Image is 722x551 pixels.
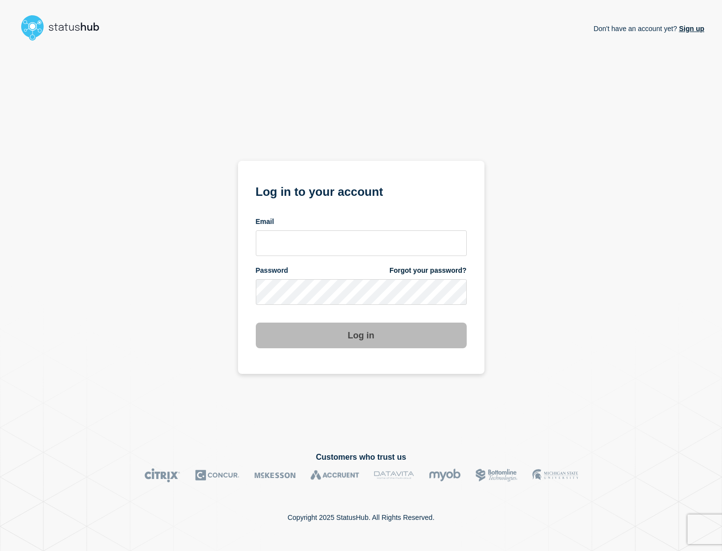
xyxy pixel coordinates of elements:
[195,468,240,482] img: Concur logo
[18,453,704,462] h2: Customers who trust us
[144,468,180,482] img: Citrix logo
[593,17,704,40] p: Don't have an account yet?
[254,468,296,482] img: McKesson logo
[389,266,466,275] a: Forgot your password?
[256,323,467,348] button: Log in
[256,230,467,256] input: email input
[256,266,288,275] span: Password
[18,12,111,43] img: StatusHub logo
[476,468,517,482] img: Bottomline logo
[256,279,467,305] input: password input
[256,217,274,226] span: Email
[287,514,434,521] p: Copyright 2025 StatusHub. All Rights Reserved.
[374,468,414,482] img: DataVita logo
[677,25,704,33] a: Sign up
[532,468,578,482] img: MSU logo
[256,182,467,200] h1: Log in to your account
[429,468,461,482] img: myob logo
[310,468,359,482] img: Accruent logo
